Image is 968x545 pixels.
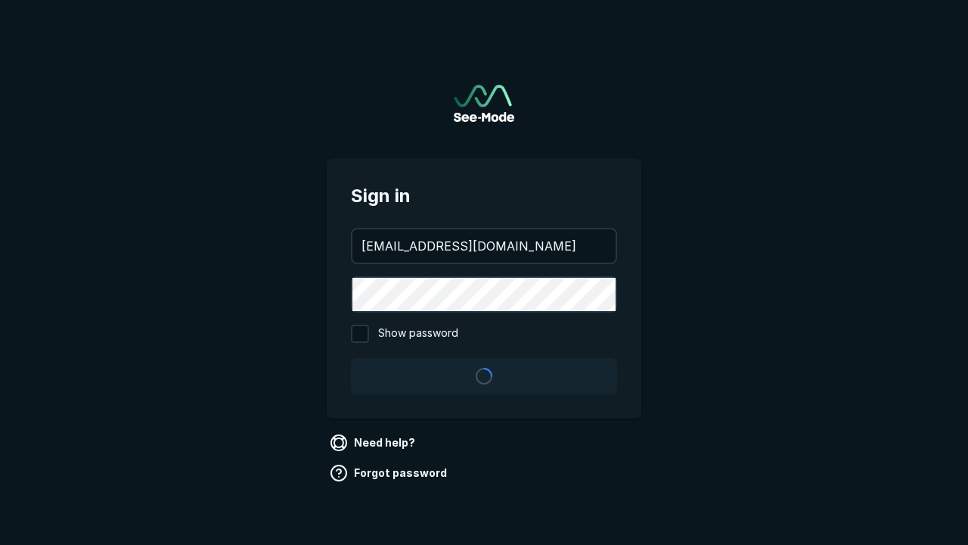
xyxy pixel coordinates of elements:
a: Forgot password [327,461,453,485]
a: Go to sign in [454,85,514,122]
span: Show password [378,325,458,343]
span: Sign in [351,182,617,210]
input: your@email.com [352,229,616,263]
a: Need help? [327,431,421,455]
img: See-Mode Logo [454,85,514,122]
